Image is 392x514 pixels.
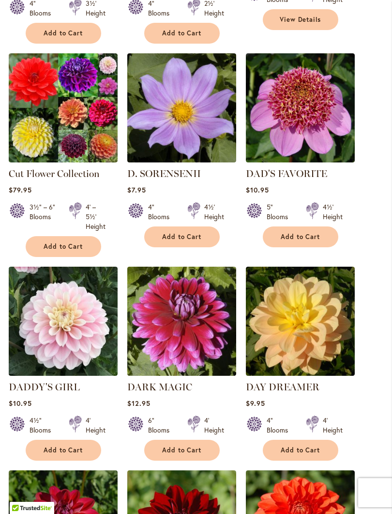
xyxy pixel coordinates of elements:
a: DAD'S FAVORITE [246,155,355,164]
span: View Details [280,16,321,24]
div: 4½' Height [204,202,224,222]
div: 4" Blooms [148,202,176,222]
div: 4½" Blooms [30,416,57,435]
img: D. SORENSENII [127,53,236,162]
span: $12.95 [127,399,151,408]
a: DARK MAGIC [127,369,236,378]
span: Add to Cart [162,29,202,37]
a: DAD'S FAVORITE [246,168,327,179]
div: 4' Height [86,416,106,435]
a: DADDY'S GIRL [9,381,80,393]
a: DAY DREAMER [246,369,355,378]
img: DAD'S FAVORITE [246,53,355,162]
button: Add to Cart [144,440,220,461]
a: D. SORENSENII [127,155,236,164]
span: $9.95 [246,399,265,408]
button: Add to Cart [263,226,338,247]
span: Add to Cart [281,446,320,454]
button: Add to Cart [144,226,220,247]
a: Cut Flower Collection [9,168,100,179]
div: 4' Height [323,416,343,435]
span: Add to Cart [162,233,202,241]
span: $10.95 [246,185,269,194]
span: $7.95 [127,185,146,194]
button: Add to Cart [26,236,101,257]
button: Add to Cart [26,440,101,461]
img: DAY DREAMER [246,267,355,376]
a: DARK MAGIC [127,381,192,393]
div: 4" Blooms [267,416,294,435]
div: 3½" – 6" Blooms [30,202,57,231]
iframe: Launch Accessibility Center [7,480,34,507]
img: CUT FLOWER COLLECTION [9,53,118,162]
span: Add to Cart [44,242,83,251]
img: DADDY'S GIRL [9,267,118,376]
span: Add to Cart [44,29,83,37]
span: Add to Cart [162,446,202,454]
a: DAY DREAMER [246,381,319,393]
span: $10.95 [9,399,32,408]
div: 4' – 5½' Height [86,202,106,231]
span: $79.95 [9,185,32,194]
button: Add to Cart [144,23,220,44]
a: CUT FLOWER COLLECTION [9,155,118,164]
a: D. SORENSENII [127,168,201,179]
div: 6" Blooms [148,416,176,435]
a: DADDY'S GIRL [9,369,118,378]
div: 5" Blooms [267,202,294,222]
button: Add to Cart [263,440,338,461]
button: Add to Cart [26,23,101,44]
span: Add to Cart [44,446,83,454]
img: DARK MAGIC [127,267,236,376]
a: View Details [263,9,338,30]
span: Add to Cart [281,233,320,241]
div: 4' Height [204,416,224,435]
div: 4½' Height [323,202,343,222]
